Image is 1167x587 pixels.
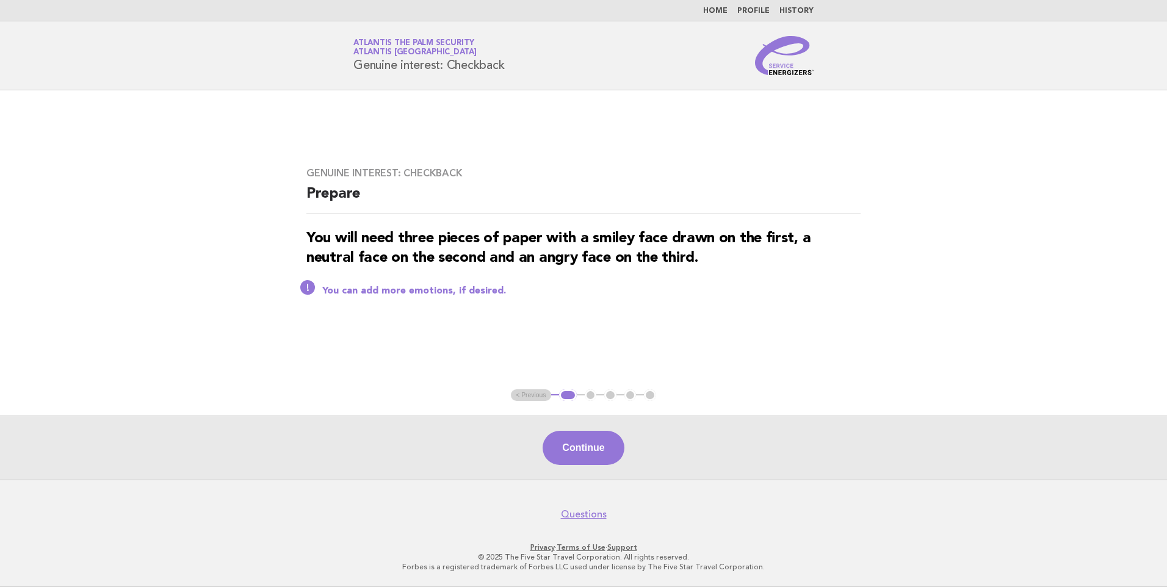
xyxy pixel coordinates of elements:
[557,543,605,552] a: Terms of Use
[755,36,814,75] img: Service Energizers
[543,431,624,465] button: Continue
[779,7,814,15] a: History
[353,49,477,57] span: Atlantis [GEOGRAPHIC_DATA]
[210,562,957,572] p: Forbes is a registered trademark of Forbes LLC used under license by The Five Star Travel Corpora...
[210,542,957,552] p: · ·
[306,231,811,265] strong: You will need three pieces of paper with a smiley face drawn on the first, a neutral face on the ...
[322,285,861,297] p: You can add more emotions, if desired.
[561,508,607,520] a: Questions
[607,543,637,552] a: Support
[559,389,577,402] button: 1
[306,167,861,179] h3: Genuine interest: Checkback
[737,7,770,15] a: Profile
[703,7,728,15] a: Home
[353,40,504,71] h1: Genuine interest: Checkback
[210,552,957,562] p: © 2025 The Five Star Travel Corporation. All rights reserved.
[530,543,555,552] a: Privacy
[353,39,477,56] a: Atlantis The Palm SecurityAtlantis [GEOGRAPHIC_DATA]
[306,184,861,214] h2: Prepare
